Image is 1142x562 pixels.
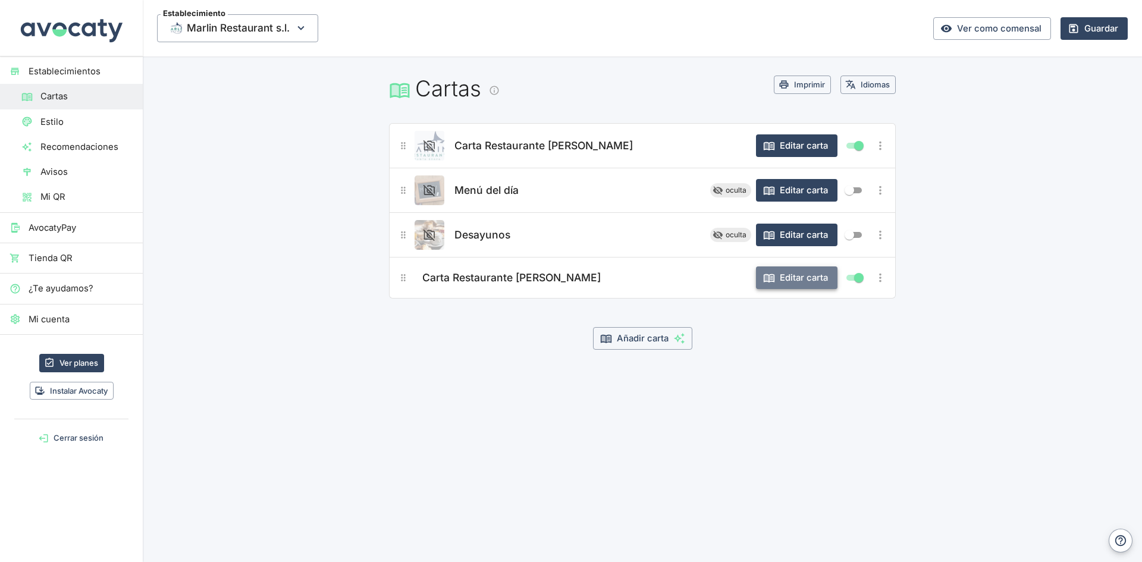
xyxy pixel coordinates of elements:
button: Instalar Avocaty [30,382,114,400]
button: Editar carta [756,266,837,289]
span: Mostrar / ocultar [842,228,857,242]
button: Cerrar sesión [5,429,138,447]
span: Mostrar / ocultar [852,139,866,153]
button: EstablecimientoThumbnailMarlin Restaurant s.l. [157,14,318,42]
span: Marlin Restaurant s.l. [187,19,290,37]
button: ¿A qué carta? [395,269,412,287]
button: ¿A qué carta? [395,137,412,155]
button: Guardar [1061,17,1128,40]
button: Desayunos [451,222,513,248]
span: Avisos [40,165,133,178]
span: ¿Te ayudamos? [29,282,133,295]
span: Tienda QR [29,252,133,265]
span: Mi cuenta [29,313,133,326]
img: Menú del día [415,175,444,205]
button: Más opciones [871,225,890,244]
span: Marlin Restaurant s.l. [157,14,318,42]
span: Establecimiento [161,10,228,17]
button: Editar carta [756,179,837,202]
span: Establecimientos [29,65,133,78]
span: oculta [721,185,751,196]
span: Carta Restaurante [PERSON_NAME] [422,269,601,286]
span: Mostrar / ocultar [842,183,857,197]
span: AvocatyPay [29,221,133,234]
img: Carta Restaurante Marlin [415,131,444,161]
button: Editar producto [415,175,444,205]
span: Cartas [40,90,133,103]
button: ¿A qué carta? [395,227,412,244]
span: Menú del día [454,182,519,199]
span: Recomendaciones [40,140,133,153]
button: Más opciones [871,181,890,200]
button: Más opciones [871,268,890,287]
a: Ver como comensal [933,17,1051,40]
h1: Cartas [389,76,774,102]
button: ¿A qué carta? [395,182,412,199]
img: Thumbnail [170,22,182,34]
span: Mi QR [40,190,133,203]
button: Menú del día [451,177,522,203]
button: Ayuda y contacto [1109,529,1132,552]
button: Imprimir [774,76,831,94]
button: Editar carta [756,134,837,157]
img: Desayunos [415,220,444,250]
button: Editar producto [415,131,444,161]
button: Carta Restaurante [PERSON_NAME] [419,265,604,291]
button: Idiomas [840,76,896,94]
span: Desayunos [454,227,510,243]
button: Editar carta [756,224,837,246]
span: Estilo [40,115,133,128]
button: Información [486,82,503,99]
a: Ver planes [39,354,104,372]
span: Mostrar / ocultar [852,271,866,285]
span: Carta Restaurante [PERSON_NAME] [454,137,633,154]
button: Más opciones [871,136,890,155]
button: Añadir carta [593,327,692,350]
button: Carta Restaurante [PERSON_NAME] [451,133,636,159]
button: Editar producto [415,220,444,250]
span: oculta [721,230,751,240]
